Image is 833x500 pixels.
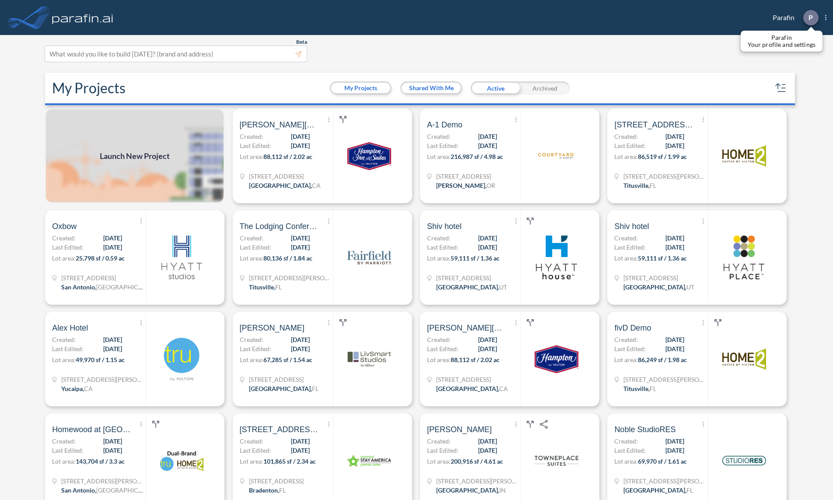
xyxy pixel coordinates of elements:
[478,243,497,252] span: [DATE]
[427,153,451,160] span: Lot area:
[61,283,96,291] span: San Antonio ,
[279,486,286,494] span: FL
[52,80,126,96] h2: My Projects
[427,254,451,262] span: Lot area:
[103,335,122,344] span: [DATE]
[499,283,507,291] span: UT
[229,109,416,203] a: [PERSON_NAME][GEOGRAPHIC_DATA]Created:[DATE]Last Edited:[DATE]Lot area:88,112 sf / 2.02 ac[STREET...
[52,243,84,252] span: Last Edited:
[61,476,144,486] span: 16115 Vance Jackson Rd
[604,312,791,406] a: fivD DemoCreated:[DATE]Last Edited:[DATE]Lot area:86,249 sf / 1.98 ac[STREET_ADDRESS][PERSON_NAME...
[52,335,76,344] span: Created:
[499,385,508,392] span: CA
[263,356,312,363] span: 67,285 sf / 1.54 ac
[249,282,282,292] div: Titusville, FL
[486,182,495,189] span: OR
[451,356,500,363] span: 88,112 sf / 2.02 ac
[240,141,271,150] span: Last Edited:
[402,83,461,93] button: Shared With Me
[240,132,263,141] span: Created:
[240,120,318,130] span: Bolthouse Hotel
[96,486,159,494] span: [GEOGRAPHIC_DATA]
[160,337,203,381] img: logo
[471,81,520,95] div: Active
[614,344,646,353] span: Last Edited:
[263,458,316,465] span: 101,865 sf / 2.34 ac
[535,439,578,482] img: logo
[50,9,115,26] img: logo
[240,221,318,232] span: The Lodging Conference
[331,83,390,93] button: My Projects
[686,283,694,291] span: UT
[52,437,76,446] span: Created:
[665,141,684,150] span: [DATE]
[623,486,693,495] div: Jacksonville, FL
[291,132,310,141] span: [DATE]
[61,486,144,495] div: San Antonio, TX
[240,446,271,455] span: Last Edited:
[665,335,684,344] span: [DATE]
[52,221,77,232] span: Oxbow
[249,172,321,181] span: 3443 Buena Vista Rd
[436,486,506,495] div: Richmond, IN
[665,344,684,353] span: [DATE]
[614,437,638,446] span: Created:
[249,273,332,282] span: 4760 Helen Hauser Blvd
[427,323,506,333] span: Bolthouse Hotel
[427,356,451,363] span: Lot area:
[614,132,638,141] span: Created:
[76,254,125,262] span: 25,798 sf / 0.59 ac
[240,254,263,262] span: Lot area:
[427,221,462,232] span: Shiv hotel
[347,337,391,381] img: logo
[665,132,684,141] span: [DATE]
[614,153,638,160] span: Lot area:
[436,486,499,494] span: [GEOGRAPHIC_DATA] ,
[436,273,507,282] span: 2055 S Redwood Rd
[451,458,503,465] span: 200,916 sf / 4.61 ac
[240,424,318,435] span: 53rd Ave E, Bradenton, FL
[451,254,500,262] span: 59,111 sf / 1.36 ac
[240,335,263,344] span: Created:
[249,476,304,486] span: 4550 53rd Ave E
[240,153,263,160] span: Lot area:
[748,34,815,41] p: Parafin
[638,254,687,262] span: 59,111 sf / 1.36 ac
[249,182,312,189] span: [GEOGRAPHIC_DATA] ,
[61,273,144,282] span: 1112 E Quincy St
[249,181,321,190] div: Bakersfield, CA
[604,109,791,203] a: [STREET_ADDRESS][PERSON_NAME]Created:[DATE]Last Edited:[DATE]Lot area:86,519 sf / 1.99 ac[STREET_...
[614,243,646,252] span: Last Edited:
[229,210,416,305] a: The Lodging ConferenceCreated:[DATE]Last Edited:[DATE]Lot area:80,136 sf / 1.84 ac[STREET_ADDRESS...
[61,486,96,494] span: San Antonio ,
[499,486,506,494] span: IN
[229,312,416,406] a: [PERSON_NAME]Created:[DATE]Last Edited:[DATE]Lot area:67,285 sf / 1.54 ac[STREET_ADDRESS][GEOGRAP...
[347,134,391,178] img: logo
[614,458,638,465] span: Lot area:
[665,233,684,243] span: [DATE]
[291,141,310,150] span: [DATE]
[478,141,497,150] span: [DATE]
[436,476,519,486] span: 521 W Eaton Pike
[436,181,495,190] div: Redmond, OR
[614,424,675,435] span: Noble StudioRES
[614,233,638,243] span: Created:
[427,344,458,353] span: Last Edited:
[291,344,310,353] span: [DATE]
[52,254,76,262] span: Lot area:
[427,233,451,243] span: Created:
[478,233,497,243] span: [DATE]
[686,486,693,494] span: FL
[416,210,604,305] a: Shiv hotelCreated:[DATE]Last Edited:[DATE]Lot area:59,111 sf / 1.36 ac[STREET_ADDRESS][GEOGRAPHIC...
[614,446,646,455] span: Last Edited:
[52,356,76,363] span: Lot area:
[650,182,656,189] span: FL
[42,210,229,305] a: OxbowCreated:[DATE]Last Edited:[DATE]Lot area:25,798 sf / 0.59 ac[STREET_ADDRESS]San Antonio,[GEO...
[665,243,684,252] span: [DATE]
[61,385,84,392] span: Yucaipa ,
[623,283,686,291] span: [GEOGRAPHIC_DATA] ,
[623,476,707,486] span: 8045 Parramore Rd
[614,141,646,150] span: Last Edited:
[436,182,486,189] span: [PERSON_NAME] ,
[722,236,766,279] img: logo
